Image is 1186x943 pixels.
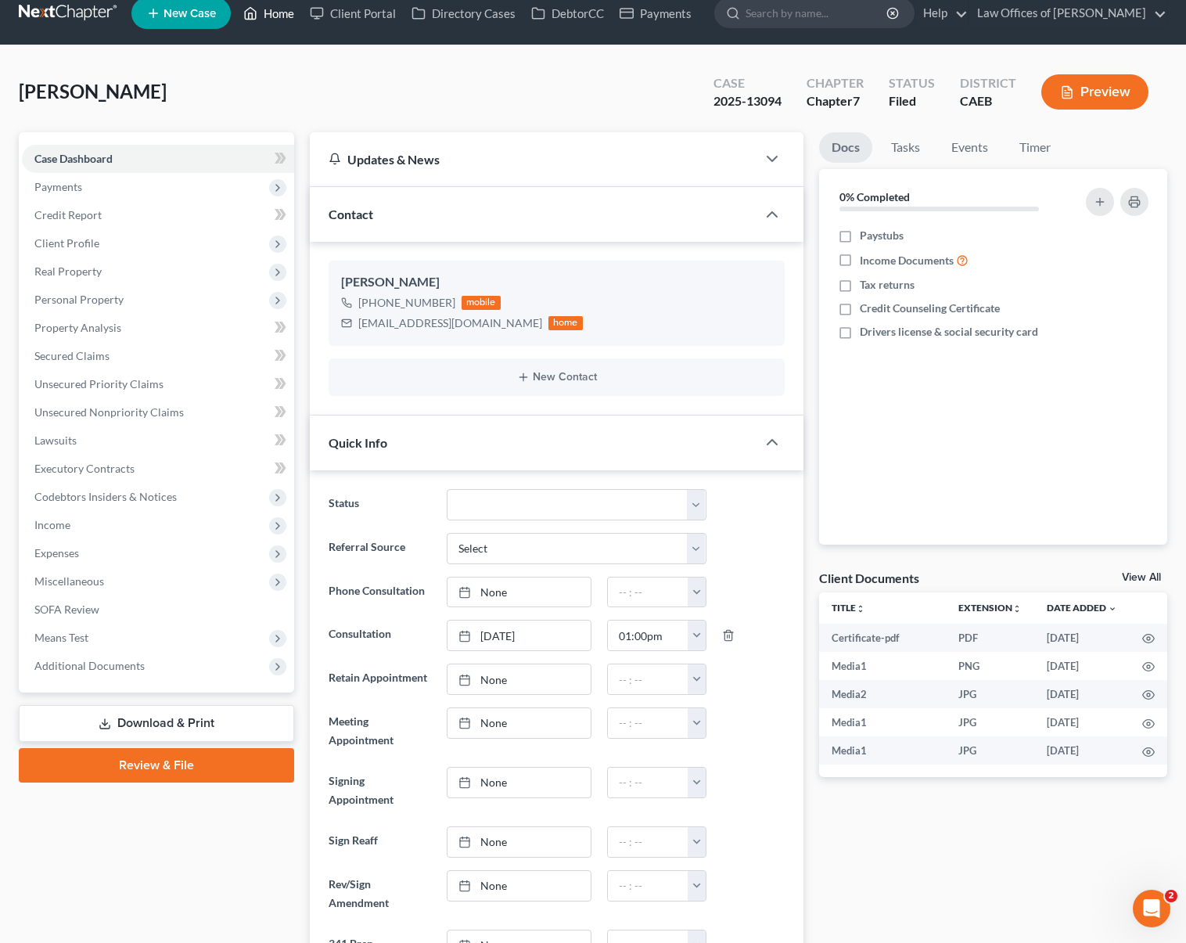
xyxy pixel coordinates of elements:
div: Client Documents [819,570,919,586]
i: unfold_more [856,604,865,614]
a: Credit Report [22,201,294,229]
div: [EMAIL_ADDRESS][DOMAIN_NAME] [358,315,542,331]
label: Referral Source [321,533,439,564]
span: Secured Claims [34,349,110,362]
label: Sign Reaff [321,826,439,858]
input: -- : -- [608,827,688,857]
a: None [447,871,591,901]
td: PDF [946,624,1034,652]
span: Contact [329,207,373,221]
span: Unsecured Nonpriority Claims [34,405,184,419]
label: Retain Appointment [321,664,439,695]
td: [DATE] [1034,736,1130,765]
span: Miscellaneous [34,574,104,588]
a: Secured Claims [22,342,294,370]
input: -- : -- [608,664,688,694]
td: JPG [946,736,1034,765]
td: [DATE] [1034,708,1130,736]
button: Preview [1041,74,1148,110]
label: Rev/Sign Amendment [321,870,439,917]
a: Review & File [19,748,294,783]
a: Executory Contracts [22,455,294,483]
a: Lawsuits [22,427,294,455]
td: Media1 [819,652,946,680]
span: Unsecured Priority Claims [34,377,164,391]
a: Unsecured Nonpriority Claims [22,398,294,427]
a: Titleunfold_more [832,602,865,614]
input: -- : -- [608,871,688,901]
div: Updates & News [329,151,738,167]
span: New Case [164,8,216,20]
a: Events [939,132,1001,163]
span: Drivers license & social security card [860,324,1038,340]
div: Filed [889,92,935,110]
a: Case Dashboard [22,145,294,173]
div: CAEB [960,92,1016,110]
input: -- : -- [608,708,688,738]
span: Case Dashboard [34,152,113,165]
td: PNG [946,652,1034,680]
td: Media1 [819,736,946,765]
a: View All [1122,572,1161,583]
span: Income Documents [860,253,954,268]
label: Signing Appointment [321,767,439,814]
iframe: Intercom live chat [1133,890,1170,927]
span: Codebtors Insiders & Notices [34,490,177,503]
a: SOFA Review [22,596,294,624]
label: Status [321,489,439,520]
span: Paystubs [860,228,904,243]
a: Timer [1007,132,1063,163]
span: Additional Documents [34,659,145,672]
div: Chapter [807,92,864,110]
a: Docs [819,132,872,163]
a: Extensionunfold_more [958,602,1022,614]
span: Personal Property [34,293,124,306]
a: None [447,708,591,738]
div: District [960,74,1016,92]
div: Chapter [807,74,864,92]
span: Payments [34,180,82,193]
strong: 0% Completed [839,190,910,203]
label: Phone Consultation [321,577,439,608]
div: [PERSON_NAME] [341,273,772,292]
td: [DATE] [1034,624,1130,652]
div: mobile [462,296,501,310]
span: Client Profile [34,236,99,250]
span: Quick Info [329,435,387,450]
a: Property Analysis [22,314,294,342]
div: 2025-13094 [713,92,782,110]
a: None [447,768,591,797]
a: None [447,664,591,694]
a: Date Added expand_more [1047,602,1117,614]
td: JPG [946,708,1034,736]
span: Means Test [34,631,88,644]
input: -- : -- [608,621,688,650]
span: Expenses [34,546,79,560]
a: Unsecured Priority Claims [22,370,294,398]
a: Tasks [879,132,933,163]
label: Meeting Appointment [321,707,439,754]
span: Real Property [34,265,102,278]
a: [DATE] [447,621,591,650]
span: [PERSON_NAME] [19,80,167,103]
span: Lawsuits [34,434,77,447]
span: SOFA Review [34,603,99,616]
div: home [548,316,583,330]
td: [DATE] [1034,652,1130,680]
span: 7 [853,93,860,108]
label: Consultation [321,620,439,651]
span: 2 [1165,890,1177,902]
span: Credit Counseling Certificate [860,301,1000,316]
div: Status [889,74,935,92]
a: None [447,827,591,857]
td: Media1 [819,708,946,736]
span: Executory Contracts [34,462,135,475]
span: Tax returns [860,277,915,293]
div: [PHONE_NUMBER] [358,295,455,311]
td: JPG [946,680,1034,708]
td: Media2 [819,680,946,708]
div: Case [713,74,782,92]
a: Download & Print [19,705,294,742]
span: Credit Report [34,208,102,221]
i: expand_more [1108,604,1117,614]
